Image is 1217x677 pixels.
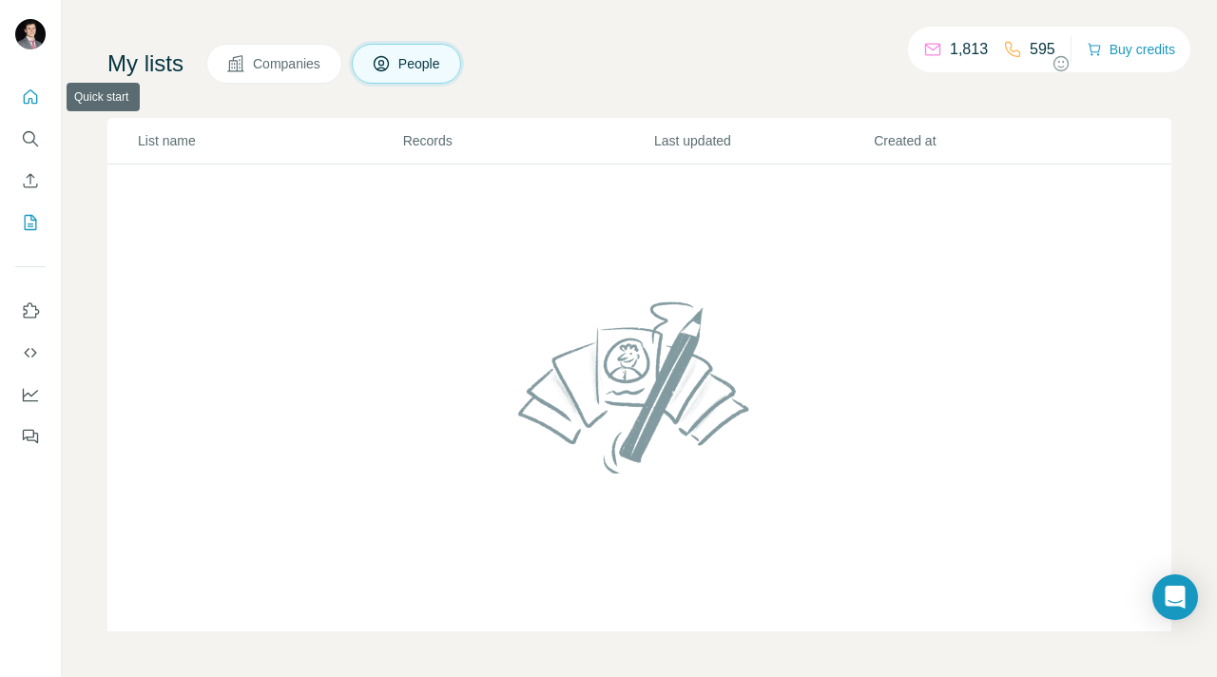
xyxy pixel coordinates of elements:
[15,122,46,156] button: Search
[654,131,872,150] p: Last updated
[1087,36,1175,63] button: Buy credits
[15,336,46,370] button: Use Surfe API
[1152,574,1198,620] div: Open Intercom Messenger
[253,54,322,73] span: Companies
[138,131,401,150] p: List name
[15,19,46,49] img: Avatar
[107,48,184,79] h4: My lists
[403,131,652,150] p: Records
[511,285,769,489] img: No lists found
[1052,54,1171,73] button: Share feedback
[15,377,46,412] button: Dashboard
[15,294,46,328] button: Use Surfe on LinkedIn
[15,164,46,198] button: Enrich CSV
[15,419,46,454] button: Feedback
[398,54,442,73] span: People
[1030,38,1055,61] p: 595
[874,131,1091,150] p: Created at
[950,38,988,61] p: 1,813
[15,205,46,240] button: My lists
[15,80,46,114] button: Quick start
